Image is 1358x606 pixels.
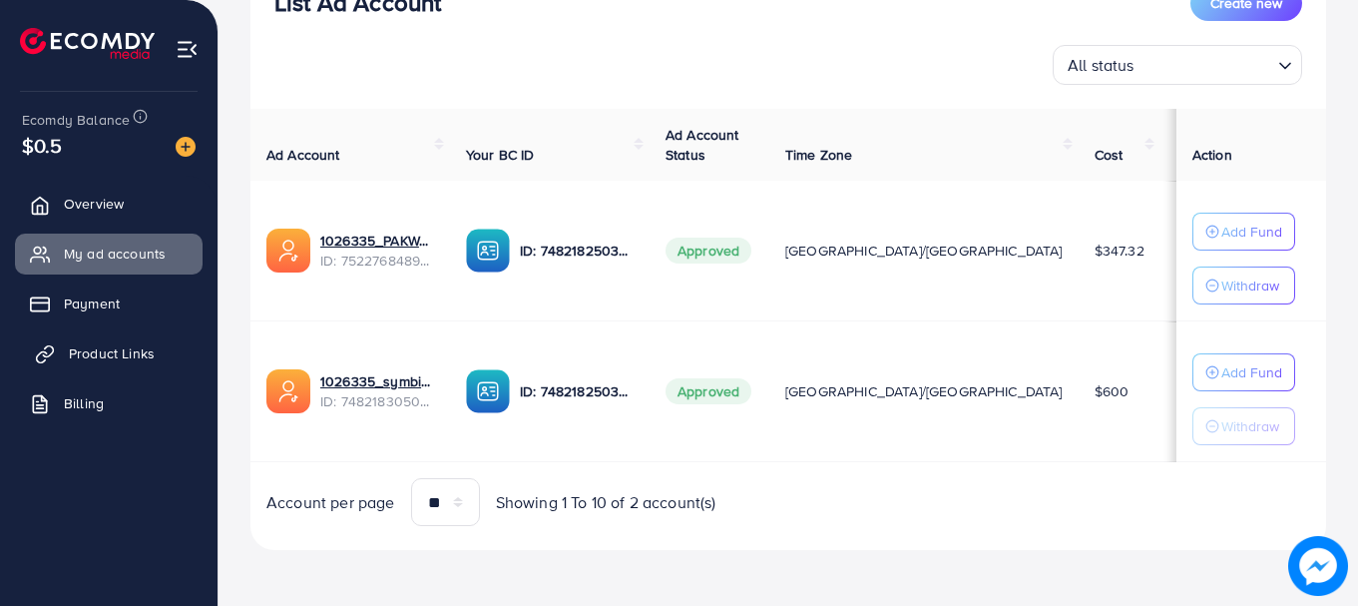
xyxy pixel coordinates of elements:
[666,125,739,165] span: Ad Account Status
[1221,414,1279,438] p: Withdraw
[22,110,130,130] span: Ecomdy Balance
[266,229,310,273] img: ic-ads-acc.e4c84228.svg
[1192,267,1295,304] button: Withdraw
[1095,241,1144,261] span: $347.32
[666,238,751,264] span: Approved
[266,369,310,413] img: ic-ads-acc.e4c84228.svg
[1221,274,1279,298] p: Withdraw
[266,491,395,514] span: Account per page
[1140,47,1270,80] input: Search for option
[785,145,852,165] span: Time Zone
[20,28,155,59] img: logo
[320,391,434,411] span: ID: 7482183050890412048
[785,241,1063,261] span: [GEOGRAPHIC_DATA]/[GEOGRAPHIC_DATA]
[320,231,434,272] div: <span class='underline'>1026335_PAKWALL_1751531043864</span></br>7522768489221144593
[320,371,434,391] a: 1026335_symbios_1742081509447
[15,333,203,373] a: Product Links
[15,284,203,323] a: Payment
[1095,145,1124,165] span: Cost
[320,231,434,251] a: 1026335_PAKWALL_1751531043864
[1192,213,1295,251] button: Add Fund
[15,383,203,423] a: Billing
[1064,51,1138,80] span: All status
[320,371,434,412] div: <span class='underline'>1026335_symbios_1742081509447</span></br>7482183050890412048
[1053,45,1302,85] div: Search for option
[22,131,63,160] span: $0.5
[666,378,751,404] span: Approved
[64,393,104,413] span: Billing
[1192,407,1295,445] button: Withdraw
[520,379,634,403] p: ID: 7482182503915372561
[496,491,716,514] span: Showing 1 To 10 of 2 account(s)
[64,244,166,264] span: My ad accounts
[176,137,196,157] img: image
[266,145,340,165] span: Ad Account
[64,294,120,313] span: Payment
[466,229,510,273] img: ic-ba-acc.ded83a64.svg
[320,251,434,271] span: ID: 7522768489221144593
[520,239,634,263] p: ID: 7482182503915372561
[1221,360,1282,384] p: Add Fund
[15,184,203,224] a: Overview
[785,381,1063,401] span: [GEOGRAPHIC_DATA]/[GEOGRAPHIC_DATA]
[1288,536,1348,596] img: image
[1192,145,1232,165] span: Action
[466,145,535,165] span: Your BC ID
[69,343,155,363] span: Product Links
[1221,220,1282,244] p: Add Fund
[466,369,510,413] img: ic-ba-acc.ded83a64.svg
[1192,353,1295,391] button: Add Fund
[1095,381,1130,401] span: $600
[64,194,124,214] span: Overview
[176,38,199,61] img: menu
[15,234,203,274] a: My ad accounts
